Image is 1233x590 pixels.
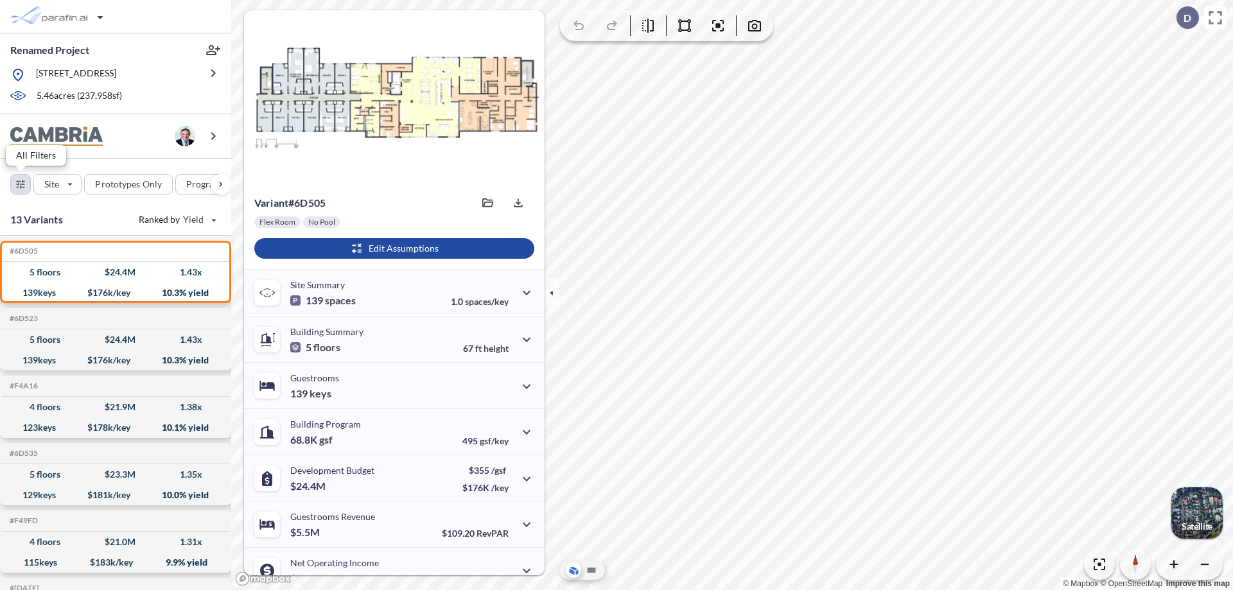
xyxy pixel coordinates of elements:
p: 67 [463,343,509,354]
p: D [1184,12,1191,24]
span: ft [475,343,482,354]
a: Mapbox homepage [235,571,292,586]
h5: Click to copy the code [7,247,38,256]
h5: Click to copy the code [7,381,38,390]
a: OpenStreetMap [1100,579,1162,588]
button: Ranked by Yield [128,209,225,230]
p: 5 [290,341,340,354]
p: No Pool [308,217,335,227]
span: height [484,343,509,354]
span: gsf [319,433,333,446]
span: /gsf [491,465,506,476]
span: gsf/key [480,435,509,446]
p: # 6d505 [254,196,326,209]
p: 139 [290,387,331,400]
button: Edit Assumptions [254,238,534,259]
p: Prototypes Only [95,178,162,191]
button: Site Plan [584,562,599,578]
p: Satellite [1182,521,1212,532]
p: Site Summary [290,279,345,290]
span: RevPAR [477,528,509,539]
p: Building Program [290,419,361,429]
p: Building Summary [290,326,363,337]
button: Site [33,174,82,195]
img: Switcher Image [1171,487,1223,539]
p: Guestrooms Revenue [290,511,375,522]
span: spaces [325,294,356,307]
p: Development Budget [290,465,374,476]
button: Aerial View [566,562,581,578]
p: [STREET_ADDRESS] [36,67,116,83]
p: $2.5M [290,572,322,585]
span: /key [491,482,509,493]
p: 13 Variants [10,212,63,227]
span: Yield [183,213,204,226]
a: Mapbox [1063,579,1098,588]
span: spaces/key [465,296,509,307]
button: Program [175,174,245,195]
p: Program [186,178,222,191]
p: Site [44,178,59,191]
p: 68.8K [290,433,333,446]
span: floors [313,341,340,354]
img: BrandImage [10,126,103,146]
p: All Filters [16,150,56,161]
p: $176K [462,482,509,493]
p: $109.20 [442,528,509,539]
h5: Click to copy the code [7,314,38,323]
p: 495 [462,435,509,446]
p: 45.0% [454,574,509,585]
h5: Click to copy the code [7,449,38,458]
p: $5.5M [290,526,322,539]
span: margin [480,574,509,585]
p: $355 [462,465,509,476]
p: Flex Room [259,217,295,227]
span: keys [310,387,331,400]
p: Edit Assumptions [369,242,439,255]
button: Switcher ImageSatellite [1171,487,1223,539]
a: Improve this map [1166,579,1230,588]
p: Guestrooms [290,372,339,383]
p: $24.4M [290,480,328,492]
p: 1.0 [451,296,509,307]
span: Variant [254,196,288,209]
p: 139 [290,294,356,307]
img: user logo [175,126,195,146]
p: Net Operating Income [290,557,379,568]
p: Renamed Project [10,43,89,57]
p: 5.46 acres ( 237,958 sf) [37,89,122,103]
h5: Click to copy the code [7,516,38,525]
button: Prototypes Only [84,174,173,195]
